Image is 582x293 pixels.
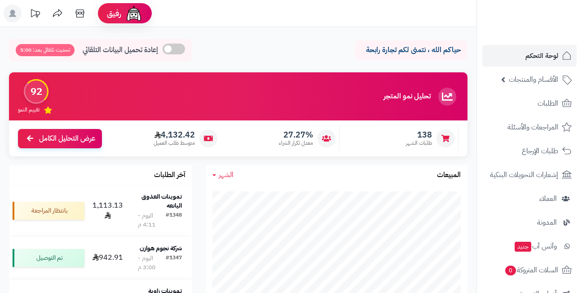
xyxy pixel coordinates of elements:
td: 942.91 [88,237,128,279]
div: #1348 [166,211,182,229]
span: المدونة [537,216,557,229]
span: معدل تكرار الشراء [279,139,313,147]
strong: شركة نجوم هوازن [140,244,182,253]
a: العملاء [482,188,577,209]
a: المدونة [482,212,577,233]
a: الطلبات [482,93,577,114]
span: طلبات الشهر [406,139,432,147]
span: 27.27% [279,130,313,140]
span: عرض التحليل الكامل [39,133,95,144]
span: 0 [505,266,516,275]
span: لوحة التحكم [525,49,558,62]
span: وآتس آب [514,240,557,253]
span: متوسط طلب العميل [154,139,195,147]
a: وآتس آبجديد [482,235,577,257]
a: عرض التحليل الكامل [18,129,102,148]
span: الأقسام والمنتجات [509,73,558,86]
a: لوحة التحكم [482,45,577,67]
h3: تحليل نمو المتجر [384,93,431,101]
td: 1,113.13 [88,185,128,236]
span: الشهر [219,169,234,180]
div: اليوم - 4:11 م [138,211,166,229]
h3: المبيعات [437,171,461,179]
a: السلات المتروكة0 [482,259,577,281]
span: تقييم النمو [18,106,40,114]
img: ai-face.png [125,4,143,22]
span: طلبات الإرجاع [522,145,558,157]
div: #1347 [166,254,182,272]
a: الشهر [212,170,234,180]
div: اليوم - 3:00 م [138,254,166,272]
span: إشعارات التحويلات البنكية [490,169,558,181]
div: تم التوصيل [13,249,84,267]
span: المراجعات والأسئلة [507,121,558,133]
strong: تموينات العذوق اليانعه [141,192,182,210]
span: جديد [515,242,531,252]
span: تحديث تلقائي بعد: 5:00 [16,44,75,56]
span: العملاء [539,192,557,205]
span: إعادة تحميل البيانات التلقائي [83,45,158,55]
div: بانتظار المراجعة [13,202,84,220]
a: طلبات الإرجاع [482,140,577,162]
p: حياكم الله ، نتمنى لكم تجارة رابحة [362,45,461,55]
a: إشعارات التحويلات البنكية [482,164,577,186]
a: تحديثات المنصة [24,4,46,25]
span: الطلبات [538,97,558,110]
span: رفيق [107,8,121,19]
h3: آخر الطلبات [154,171,185,179]
span: السلات المتروكة [504,264,558,276]
span: 138 [406,130,432,140]
span: 4,132.42 [154,130,195,140]
a: المراجعات والأسئلة [482,116,577,138]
